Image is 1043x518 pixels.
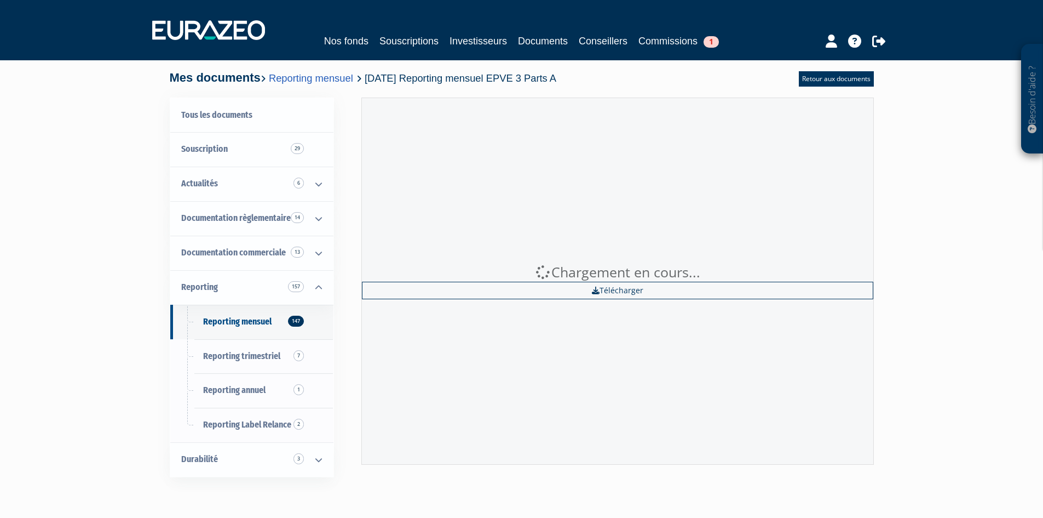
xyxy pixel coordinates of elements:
[170,408,333,442] a: Reporting Label Relance2
[293,419,304,430] span: 2
[365,72,556,84] span: [DATE] Reporting mensuel EPVE 3 Parts A
[170,373,333,408] a: Reporting annuel1
[181,282,218,292] span: Reporting
[293,384,304,395] span: 1
[579,33,627,49] a: Conseillers
[170,201,333,236] a: Documentation règlementaire 14
[170,305,333,339] a: Reporting mensuel147
[170,339,333,374] a: Reporting trimestriel7
[170,442,333,477] a: Durabilité 3
[291,247,304,258] span: 13
[203,419,291,430] span: Reporting Label Relance
[170,98,333,133] a: Tous les documents
[152,20,265,40] img: 1732889491-logotype_eurazeo_blanc_rvb.png
[638,33,719,49] a: Commissions1
[203,385,266,395] span: Reporting annuel
[288,316,304,327] span: 147
[170,270,333,305] a: Reporting 157
[291,212,304,223] span: 14
[450,33,507,49] a: Investisseurs
[181,454,218,464] span: Durabilité
[799,71,874,87] a: Retour aux documents
[293,178,304,189] span: 6
[379,33,439,49] a: Souscriptions
[293,453,304,464] span: 3
[518,33,568,49] a: Documents
[362,282,873,299] a: Télécharger
[181,178,218,189] span: Actualités
[362,263,873,282] div: Chargement en cours...
[181,213,291,223] span: Documentation règlementaire
[203,351,280,361] span: Reporting trimestriel
[181,144,228,154] span: Souscription
[269,72,353,84] a: Reporting mensuel
[170,71,557,84] h4: Mes documents
[170,132,333,167] a: Souscription29
[324,33,368,49] a: Nos fonds
[170,236,333,270] a: Documentation commerciale 13
[203,316,272,327] span: Reporting mensuel
[181,247,286,258] span: Documentation commerciale
[291,143,304,154] span: 29
[288,281,304,292] span: 157
[170,167,333,201] a: Actualités 6
[293,350,304,361] span: 7
[1026,50,1039,149] p: Besoin d'aide ?
[704,36,719,48] span: 1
